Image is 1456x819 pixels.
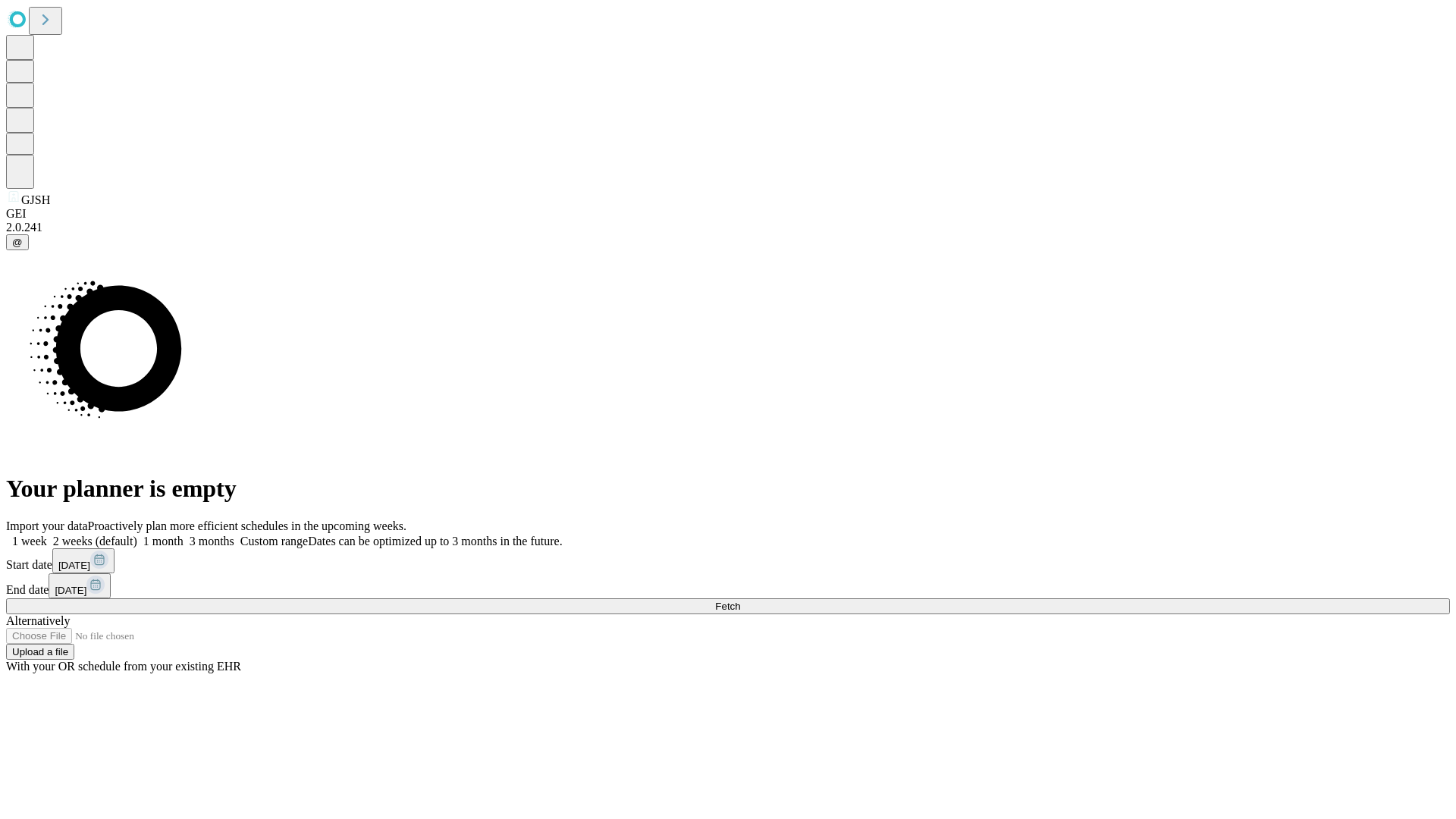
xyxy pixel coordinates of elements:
button: [DATE] [49,573,111,598]
button: [DATE] [52,548,115,573]
span: Dates can be optimized up to 3 months in the future. [308,535,562,548]
button: @ [6,234,29,250]
button: Upload a file [6,644,74,660]
div: End date [6,573,1450,598]
span: Proactively plan more efficient schedules in the upcoming weeks. [88,519,406,532]
span: Fetch [715,601,740,612]
span: Import your data [6,519,88,532]
button: Fetch [6,598,1450,614]
span: Custom range [240,535,308,548]
span: GJSH [21,193,50,206]
span: Alternatively [6,614,70,627]
span: [DATE] [58,560,90,571]
div: 2.0.241 [6,221,1450,234]
span: [DATE] [55,585,86,596]
h1: Your planner is empty [6,475,1450,503]
span: 1 week [12,535,47,548]
span: 1 month [143,535,184,548]
span: With your OR schedule from your existing EHR [6,660,241,673]
div: Start date [6,548,1450,573]
div: GEI [6,207,1450,221]
span: 3 months [190,535,234,548]
span: @ [12,237,23,248]
span: 2 weeks (default) [53,535,137,548]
